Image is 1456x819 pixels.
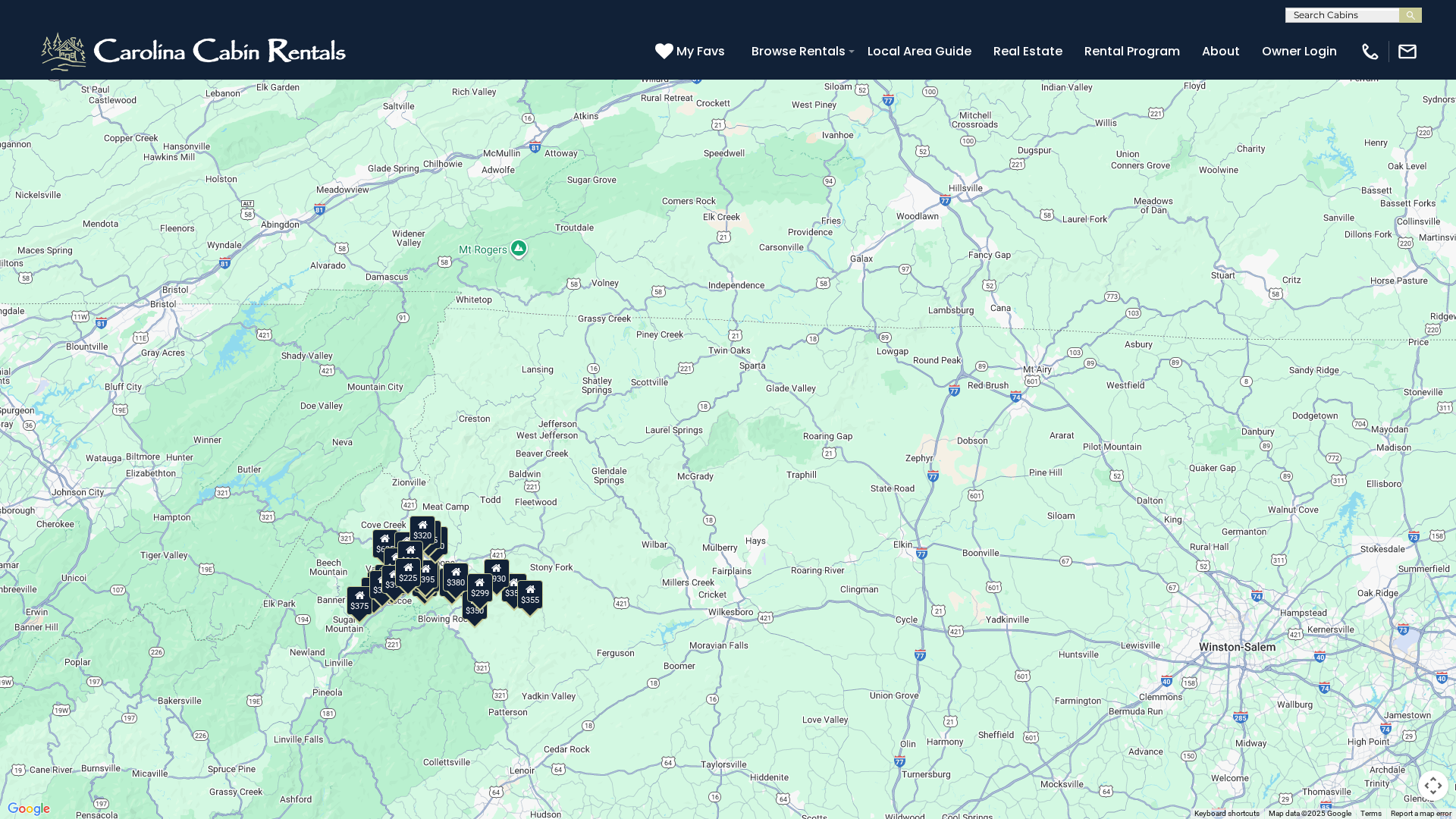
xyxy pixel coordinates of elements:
[1397,41,1418,62] img: mail-regular-white.png
[676,42,725,61] span: My Favs
[744,38,853,64] a: Browse Rentals
[986,38,1070,64] a: Real Estate
[1254,38,1345,64] a: Owner Login
[38,29,353,74] img: White-1-2.png
[655,42,729,61] a: My Favs
[1077,38,1188,64] a: Rental Program
[1360,41,1381,62] img: phone-regular-white.png
[1194,38,1247,64] a: About
[860,38,979,64] a: Local Area Guide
